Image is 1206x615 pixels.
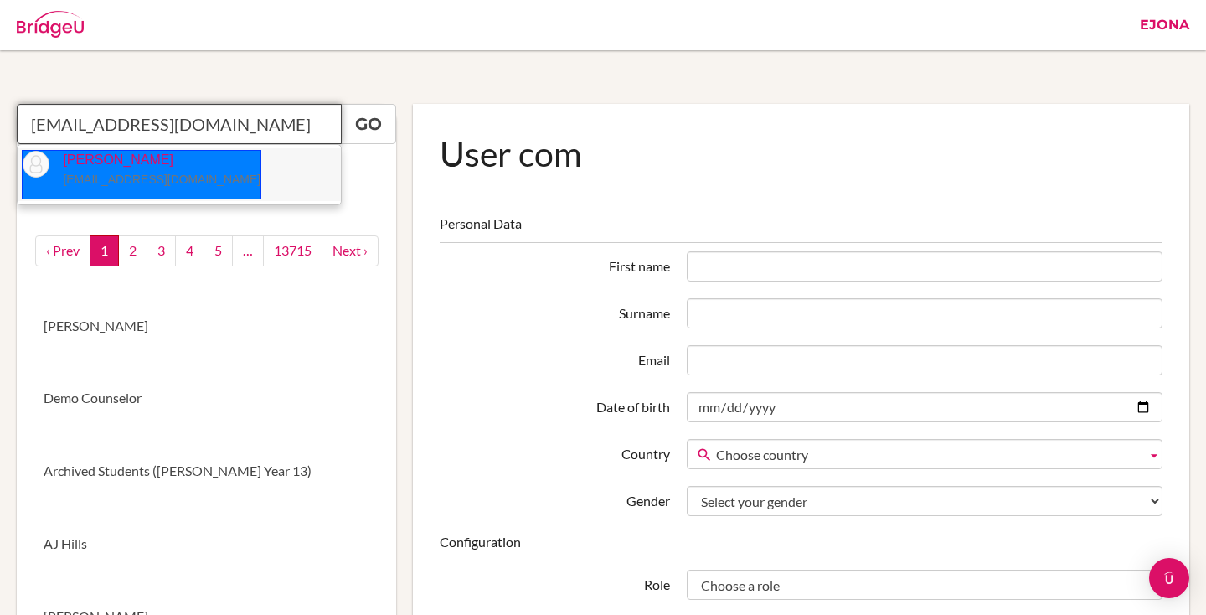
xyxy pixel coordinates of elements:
input: Quicksearch user [17,104,342,144]
a: 1 [90,235,119,266]
a: next [322,235,379,266]
legend: Personal Data [440,214,1162,243]
legend: Configuration [440,533,1162,561]
img: thumb_default-9baad8e6c595f6d87dbccf3bc005204999cb094ff98a76d4c88bb8097aa52fd3.png [23,151,49,178]
a: Archived Students ([PERSON_NAME] Year 13) [17,435,396,508]
p: [PERSON_NAME] [49,151,260,189]
a: 13715 [263,235,322,266]
img: Bridge-U [17,11,84,38]
a: 2 [118,235,147,266]
label: Date of birth [431,392,678,417]
label: Gender [431,486,678,511]
a: Demo Counselor [17,362,396,435]
h1: User com [440,131,1162,177]
a: 4 [175,235,204,266]
small: [EMAIL_ADDRESS][DOMAIN_NAME] [63,173,260,186]
label: First name [431,251,678,276]
a: 5 [204,235,233,266]
a: New User [17,144,396,217]
a: … [232,235,264,266]
a: AJ Hills [17,508,396,581]
a: [PERSON_NAME] [17,290,396,363]
div: Open Intercom Messenger [1149,558,1189,598]
label: Surname [431,298,678,323]
a: Go [341,104,396,144]
label: Country [431,439,678,464]
span: Choose country [716,440,1140,470]
a: ‹ Prev [35,235,90,266]
a: 3 [147,235,176,266]
label: Role [431,570,678,595]
label: Email [431,345,678,370]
